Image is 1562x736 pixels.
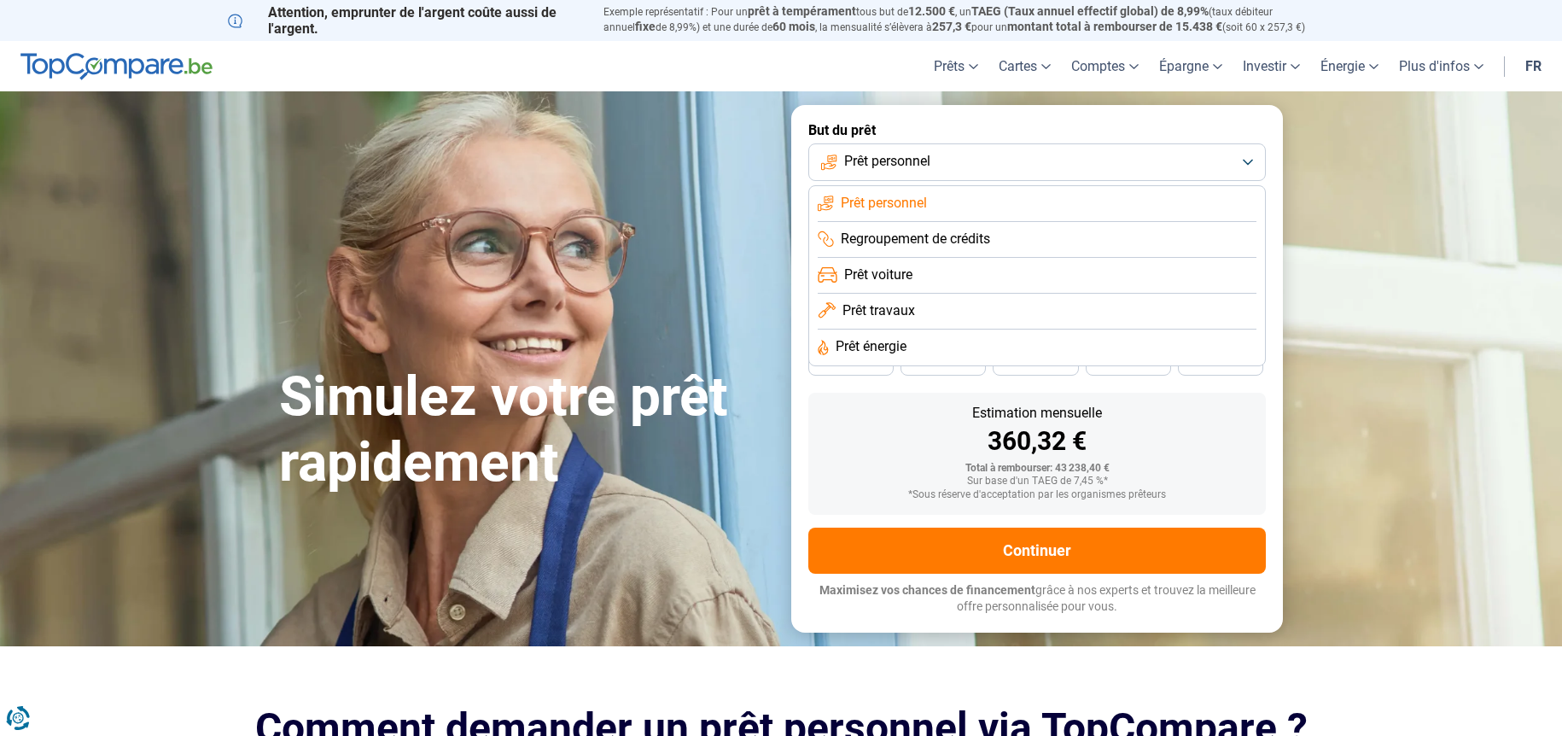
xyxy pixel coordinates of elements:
[1515,41,1552,91] a: fr
[808,528,1266,574] button: Continuer
[1233,41,1310,91] a: Investir
[844,266,912,284] span: Prêt voiture
[1149,41,1233,91] a: Épargne
[822,429,1252,454] div: 360,32 €
[932,20,971,33] span: 257,3 €
[1007,20,1222,33] span: montant total à rembourser de 15.438 €
[228,4,583,37] p: Attention, emprunter de l'argent coûte aussi de l'argent.
[1017,358,1054,368] span: 36 mois
[1389,41,1494,91] a: Plus d'infos
[808,582,1266,616] p: grâce à nos experts et trouvez la meilleure offre personnalisée pour vous.
[1061,41,1149,91] a: Comptes
[832,358,870,368] span: 48 mois
[842,301,915,320] span: Prêt travaux
[635,20,656,33] span: fixe
[822,463,1252,475] div: Total à rembourser: 43 238,40 €
[603,4,1334,35] p: Exemple représentatif : Pour un tous but de , un (taux débiteur annuel de 8,99%) et une durée de ...
[748,4,856,18] span: prêt à tempérament
[924,358,962,368] span: 42 mois
[279,365,771,496] h1: Simulez votre prêt rapidement
[841,230,990,248] span: Regroupement de crédits
[1110,358,1147,368] span: 30 mois
[971,4,1209,18] span: TAEG (Taux annuel effectif global) de 8,99%
[822,489,1252,501] div: *Sous réserve d'acceptation par les organismes prêteurs
[1202,358,1239,368] span: 24 mois
[20,53,213,80] img: TopCompare
[1310,41,1389,91] a: Énergie
[988,41,1061,91] a: Cartes
[908,4,955,18] span: 12.500 €
[822,406,1252,420] div: Estimation mensuelle
[822,476,1252,488] div: Sur base d'un TAEG de 7,45 %*
[819,583,1035,597] span: Maximisez vos chances de financement
[772,20,815,33] span: 60 mois
[841,194,927,213] span: Prêt personnel
[808,143,1266,181] button: Prêt personnel
[808,122,1266,138] label: But du prêt
[924,41,988,91] a: Prêts
[844,152,930,171] span: Prêt personnel
[836,337,906,356] span: Prêt énergie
